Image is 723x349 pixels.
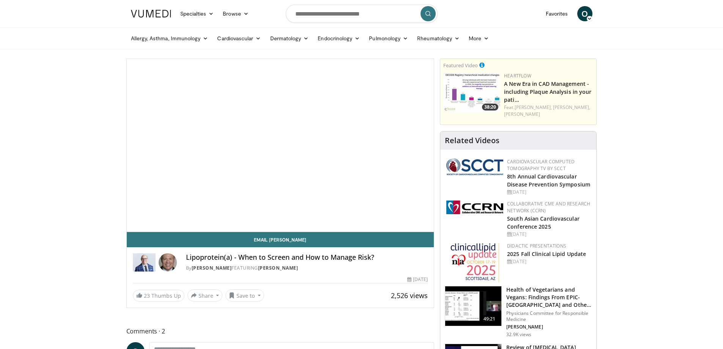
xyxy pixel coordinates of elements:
button: Save to [225,289,264,302]
video-js: Video Player [127,59,434,232]
div: By FEATURING [186,265,428,272]
div: [DATE] [507,231,590,238]
h4: Lipoprotein(a) - When to Screen and How to Manage Risk? [186,253,428,262]
div: Feat. [504,104,593,118]
a: Cardiovascular [213,31,265,46]
a: 23 Thumbs Up [133,290,184,302]
a: Endocrinology [313,31,364,46]
a: Cardiovascular Computed Tomography TV by SCCT [507,158,575,172]
div: [DATE] [407,276,428,283]
a: 8th Annual Cardiovascular Disease Prevention Symposium [507,173,590,188]
a: Pulmonology [364,31,413,46]
a: Heartflow [504,73,531,79]
img: a04ee3ba-8487-4636-b0fb-5e8d268f3737.png.150x105_q85_autocrop_double_scale_upscale_version-0.2.png [446,201,503,214]
a: South Asian Cardiovascular Conference 2025 [507,215,580,230]
h4: Related Videos [445,136,499,145]
img: Dr. Robert S. Rosenson [133,253,156,272]
input: Search topics, interventions [286,5,438,23]
a: Email [PERSON_NAME] [127,232,434,247]
div: [DATE] [507,258,590,265]
img: 606f2b51-b844-428b-aa21-8c0c72d5a896.150x105_q85_crop-smart_upscale.jpg [445,286,501,326]
a: 2025 Fall Clinical Lipid Update [507,250,586,257]
a: O [577,6,592,21]
span: 2,526 views [391,291,428,300]
p: 32.9K views [506,332,531,338]
div: [DATE] [507,189,590,196]
img: Avatar [159,253,177,272]
span: 38:20 [482,104,498,111]
a: [PERSON_NAME] [258,265,298,271]
a: Collaborative CME and Research Network (CCRN) [507,201,590,214]
a: A New Era in CAD Management - including Plaque Analysis in your pati… [504,80,591,103]
img: 51a70120-4f25-49cc-93a4-67582377e75f.png.150x105_q85_autocrop_double_scale_upscale_version-0.2.png [446,158,503,175]
div: Didactic Presentations [507,243,590,250]
a: [PERSON_NAME], [515,104,552,111]
a: 38:20 [443,73,500,112]
a: 49:21 Health of Vegetarians and Vegans: Findings From EPIC-[GEOGRAPHIC_DATA] and Othe… Physicians... [445,286,592,338]
span: 49:21 [480,315,499,323]
img: d65bce67-f81a-47c5-b47d-7b8806b59ca8.jpg.150x105_q85_autocrop_double_scale_upscale_version-0.2.jpg [450,243,499,283]
a: Browse [218,6,253,21]
p: [PERSON_NAME] [506,324,592,330]
a: Allergy, Asthma, Immunology [126,31,213,46]
a: Dermatology [266,31,313,46]
a: Favorites [541,6,573,21]
span: Comments 2 [126,326,435,336]
span: 23 [144,292,150,299]
img: 738d0e2d-290f-4d89-8861-908fb8b721dc.150x105_q85_crop-smart_upscale.jpg [443,73,500,112]
small: Featured Video [443,62,478,69]
a: [PERSON_NAME] [504,111,540,117]
p: Physicians Committee for Responsible Medicine [506,310,592,322]
a: More [464,31,493,46]
img: VuMedi Logo [131,10,171,17]
a: [PERSON_NAME] [192,265,232,271]
button: Share [187,289,223,302]
a: Specialties [176,6,219,21]
a: [PERSON_NAME], [553,104,590,111]
a: Rheumatology [413,31,464,46]
h3: Health of Vegetarians and Vegans: Findings From EPIC-[GEOGRAPHIC_DATA] and Othe… [506,286,592,309]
